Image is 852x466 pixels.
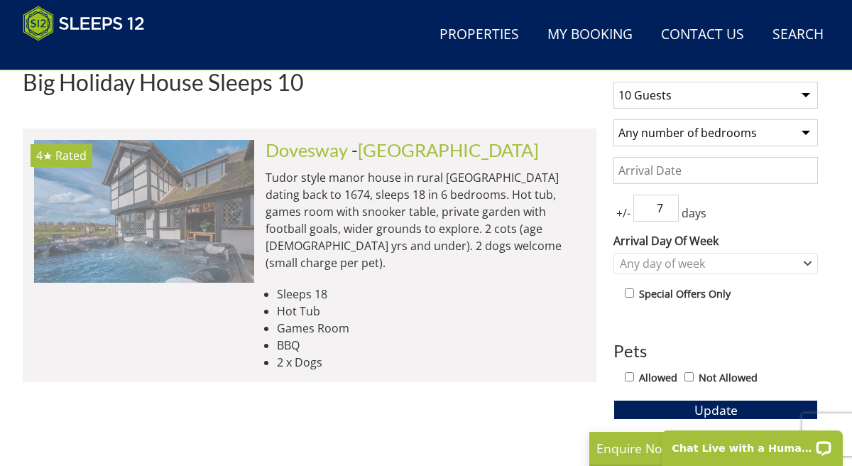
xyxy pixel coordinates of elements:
a: Dovesway [266,139,348,161]
div: Any day of week [616,256,800,271]
span: Dovesway has a 4 star rating under the Quality in Tourism Scheme [36,148,53,163]
input: Arrival Date [613,157,818,184]
h1: Big Holiday House Sleeps 10 [23,70,596,94]
a: My Booking [542,19,638,51]
a: Search [767,19,829,51]
div: Combobox [613,253,818,274]
li: Hot Tub [277,303,585,320]
label: Not Allowed [699,370,758,386]
a: 4★ Rated [34,140,254,282]
p: Enquire Now [596,439,809,457]
iframe: LiveChat chat widget [652,421,852,466]
span: - [351,139,539,161]
span: +/- [613,205,633,222]
button: Update [613,400,818,420]
a: Properties [434,19,525,51]
label: Allowed [639,370,677,386]
h3: Pets [613,342,818,360]
p: Tudor style manor house in rural [GEOGRAPHIC_DATA] dating back to 1674, sleeps 18 in 6 bedrooms. ... [266,169,585,271]
span: days [679,205,709,222]
li: Games Room [277,320,585,337]
li: 2 x Dogs [277,354,585,371]
label: Special Offers Only [639,286,731,302]
span: Update [694,401,738,418]
label: Arrival Day Of Week [613,232,818,249]
span: Rated [55,148,87,163]
img: Sleeps 12 [23,6,145,41]
a: Contact Us [655,19,750,51]
li: Sleeps 18 [277,286,585,303]
li: BBQ [277,337,585,354]
img: dovesway-herefordshire-holiday-home-accomodation-sleeping-8.original.jpg [34,140,254,282]
iframe: Customer reviews powered by Trustpilot [16,50,165,62]
a: [GEOGRAPHIC_DATA] [358,139,539,161]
